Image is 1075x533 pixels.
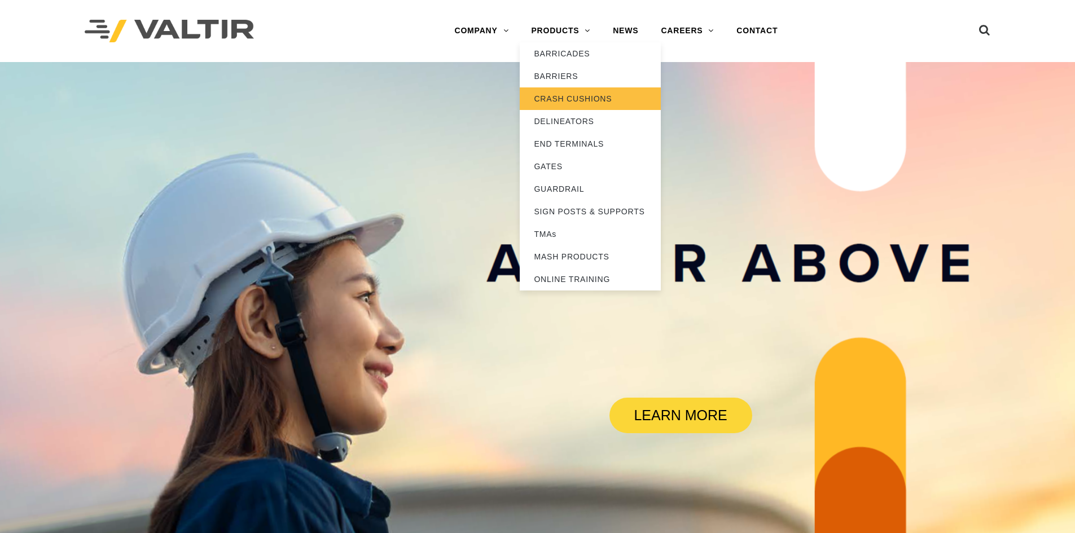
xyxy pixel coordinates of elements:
[520,178,661,200] a: GUARDRAIL
[520,133,661,155] a: END TERMINALS
[520,200,661,223] a: SIGN POSTS & SUPPORTS
[602,20,650,42] a: NEWS
[650,20,725,42] a: CAREERS
[520,65,661,87] a: BARRIERS
[520,87,661,110] a: CRASH CUSHIONS
[609,398,752,433] a: LEARN MORE
[520,268,661,290] a: ONLINE TRAINING
[443,20,520,42] a: COMPANY
[85,20,254,43] img: Valtir
[520,223,661,245] a: TMAs
[520,245,661,268] a: MASH PRODUCTS
[520,110,661,133] a: DELINEATORS
[520,42,661,65] a: BARRICADES
[520,155,661,178] a: GATES
[520,20,602,42] a: PRODUCTS
[725,20,789,42] a: CONTACT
